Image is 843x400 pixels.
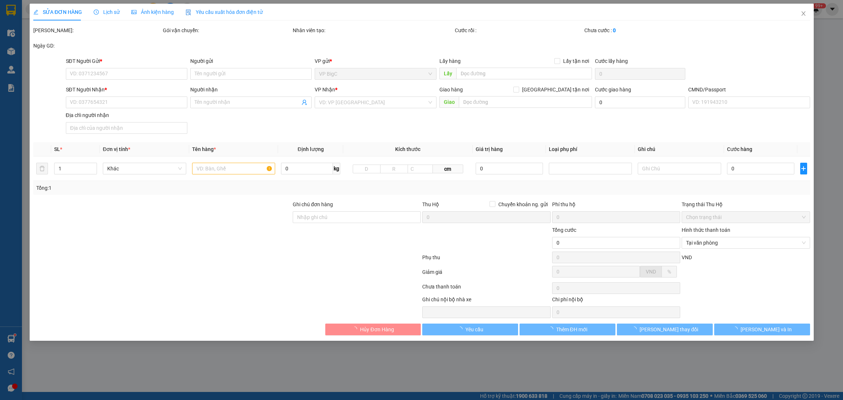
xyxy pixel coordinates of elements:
span: Định lượng [297,146,323,152]
button: [PERSON_NAME] thay đổi [617,324,713,335]
label: Ghi chú đơn hàng [293,201,333,207]
div: Người nhận [190,86,312,94]
button: Yêu cầu [422,324,518,335]
span: Lấy hàng [439,58,460,64]
input: VD: Bàn, Ghế [192,163,275,174]
span: Giao hàng [439,87,462,93]
span: Yêu cầu xuất hóa đơn điện tử [186,9,263,15]
div: Chưa cước : [584,26,712,34]
span: edit [33,10,38,15]
span: picture [131,10,136,15]
span: clock-circle [94,10,99,15]
label: Hình thức thanh toán [682,227,730,233]
img: icon [186,10,191,15]
span: [PERSON_NAME] và In [740,325,791,333]
span: % [667,269,671,275]
span: cm [432,165,463,173]
div: Địa chỉ người nhận [65,111,187,119]
th: Ghi chú [635,142,724,156]
b: 0 [613,27,616,33]
input: D [352,165,380,173]
input: Ghi chú đơn hàng [293,211,421,223]
div: Tổng: 1 [36,184,325,192]
span: Ảnh kiện hàng [131,9,174,15]
div: Ghi chú nội bộ nhà xe [422,295,550,306]
span: Tổng cước [552,227,576,233]
span: VP BigC [319,68,432,79]
span: loading [632,327,640,332]
div: [PERSON_NAME]: [33,26,161,34]
span: plus [800,166,806,171]
div: Trạng thái Thu Hộ [682,200,810,208]
span: Tên hàng [192,146,216,152]
span: VND [646,269,656,275]
span: loading [457,327,465,332]
input: Dọc đường [458,96,592,108]
span: Thêm ĐH mới [556,325,587,333]
span: loading [732,327,740,332]
span: kg [333,163,340,174]
span: Tại văn phòng [686,237,805,248]
div: SĐT Người Nhận [65,86,187,94]
span: Kích thước [395,146,420,152]
span: Chọn trạng thái [686,212,805,223]
span: VP Nhận [315,87,335,93]
button: plus [800,163,807,174]
span: VND [682,254,692,260]
span: [PERSON_NAME] thay đổi [640,325,698,333]
input: Dọc đường [456,68,592,79]
span: loading [548,327,556,332]
span: Lấy [439,68,456,79]
div: Chưa thanh toán [421,283,551,295]
input: Ghi Chú [638,163,721,174]
span: Cước hàng [727,146,752,152]
input: C [408,165,433,173]
input: Cước giao hàng [595,97,685,108]
span: Khác [107,163,182,174]
input: Địa chỉ của người nhận [65,122,187,134]
span: SL [54,146,60,152]
div: Nhân viên tạo: [293,26,453,34]
span: Yêu cầu [465,325,483,333]
div: Ngày GD: [33,42,161,50]
div: Phí thu hộ [552,200,680,211]
button: Thêm ĐH mới [520,324,615,335]
button: Hủy Đơn Hàng [325,324,421,335]
div: CMND/Passport [688,86,810,94]
span: Đơn vị tính [103,146,130,152]
span: Chuyển khoản ng. gửi [495,200,550,208]
span: Hủy Đơn Hàng [360,325,394,333]
div: Cước rồi : [455,26,583,34]
span: close [800,11,806,16]
span: SỬA ĐƠN HÀNG [33,9,82,15]
span: Thu Hộ [422,201,439,207]
span: Lấy tận nơi [560,57,592,65]
div: SĐT Người Gửi [65,57,187,65]
span: loading [352,327,360,332]
button: [PERSON_NAME] và In [714,324,810,335]
span: Giá trị hàng [476,146,503,152]
span: user-add [301,99,307,105]
label: Cước giao hàng [595,87,631,93]
div: Giảm giá [421,268,551,281]
input: R [380,165,408,173]
span: [GEOGRAPHIC_DATA] tận nơi [519,86,592,94]
th: Loại phụ phí [546,142,635,156]
span: Giao [439,96,458,108]
div: Chi phí nội bộ [552,295,680,306]
div: Phụ thu [421,253,551,266]
button: delete [36,163,48,174]
div: Gói vận chuyển: [163,26,291,34]
div: Người gửi [190,57,312,65]
label: Cước lấy hàng [595,58,628,64]
input: Cước lấy hàng [595,68,685,80]
span: Lịch sử [94,9,120,15]
button: Close [793,4,813,24]
div: VP gửi [315,57,436,65]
